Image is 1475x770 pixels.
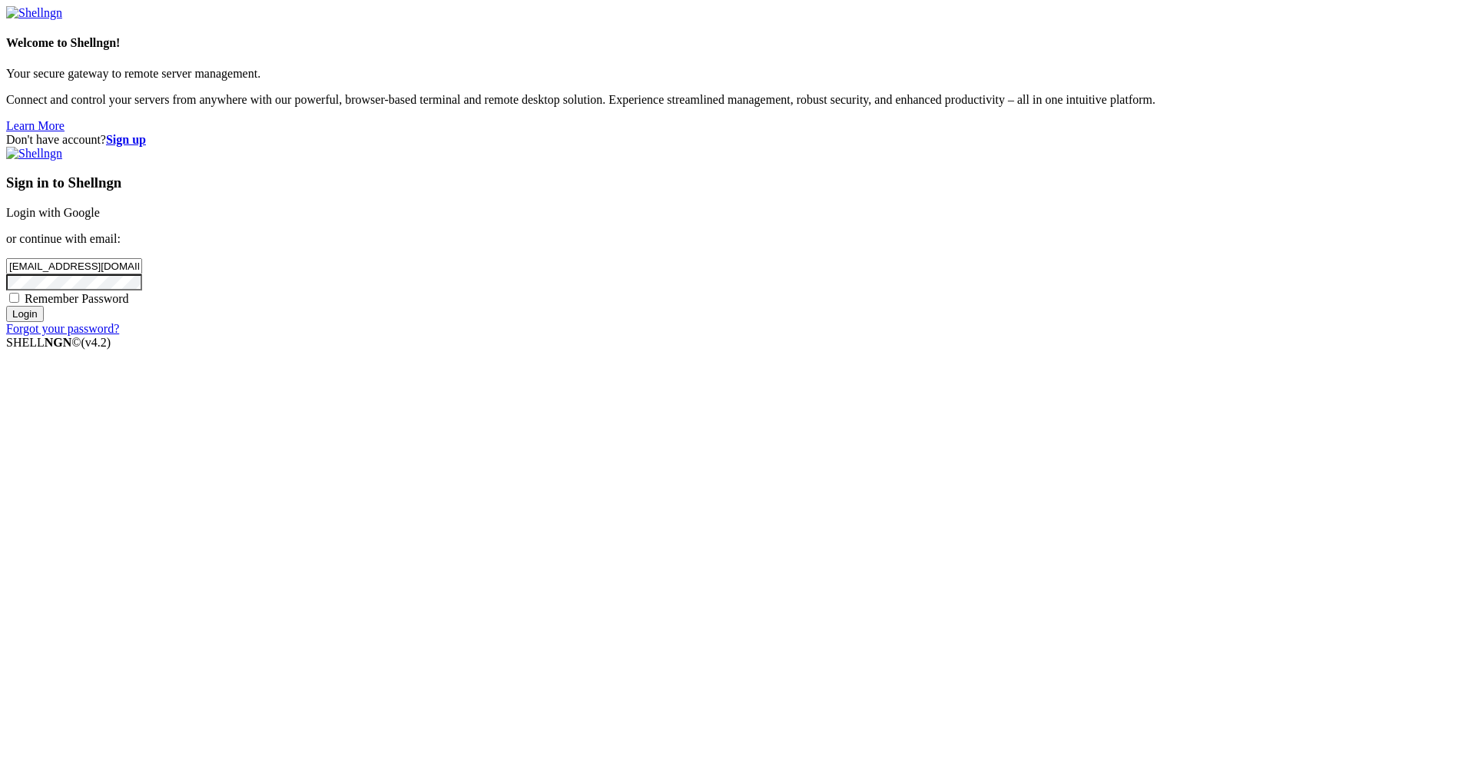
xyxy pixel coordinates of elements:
[45,336,72,349] b: NGN
[6,206,100,219] a: Login with Google
[6,322,119,335] a: Forgot your password?
[6,6,62,20] img: Shellngn
[6,232,1469,246] p: or continue with email:
[6,336,111,349] span: SHELL ©
[6,306,44,322] input: Login
[6,67,1469,81] p: Your secure gateway to remote server management.
[9,293,19,303] input: Remember Password
[6,36,1469,50] h4: Welcome to Shellngn!
[25,292,129,305] span: Remember Password
[81,336,111,349] span: 4.2.0
[6,174,1469,191] h3: Sign in to Shellngn
[106,133,146,146] a: Sign up
[6,119,65,132] a: Learn More
[6,147,62,161] img: Shellngn
[6,93,1469,107] p: Connect and control your servers from anywhere with our powerful, browser-based terminal and remo...
[6,133,1469,147] div: Don't have account?
[6,258,142,274] input: Email address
